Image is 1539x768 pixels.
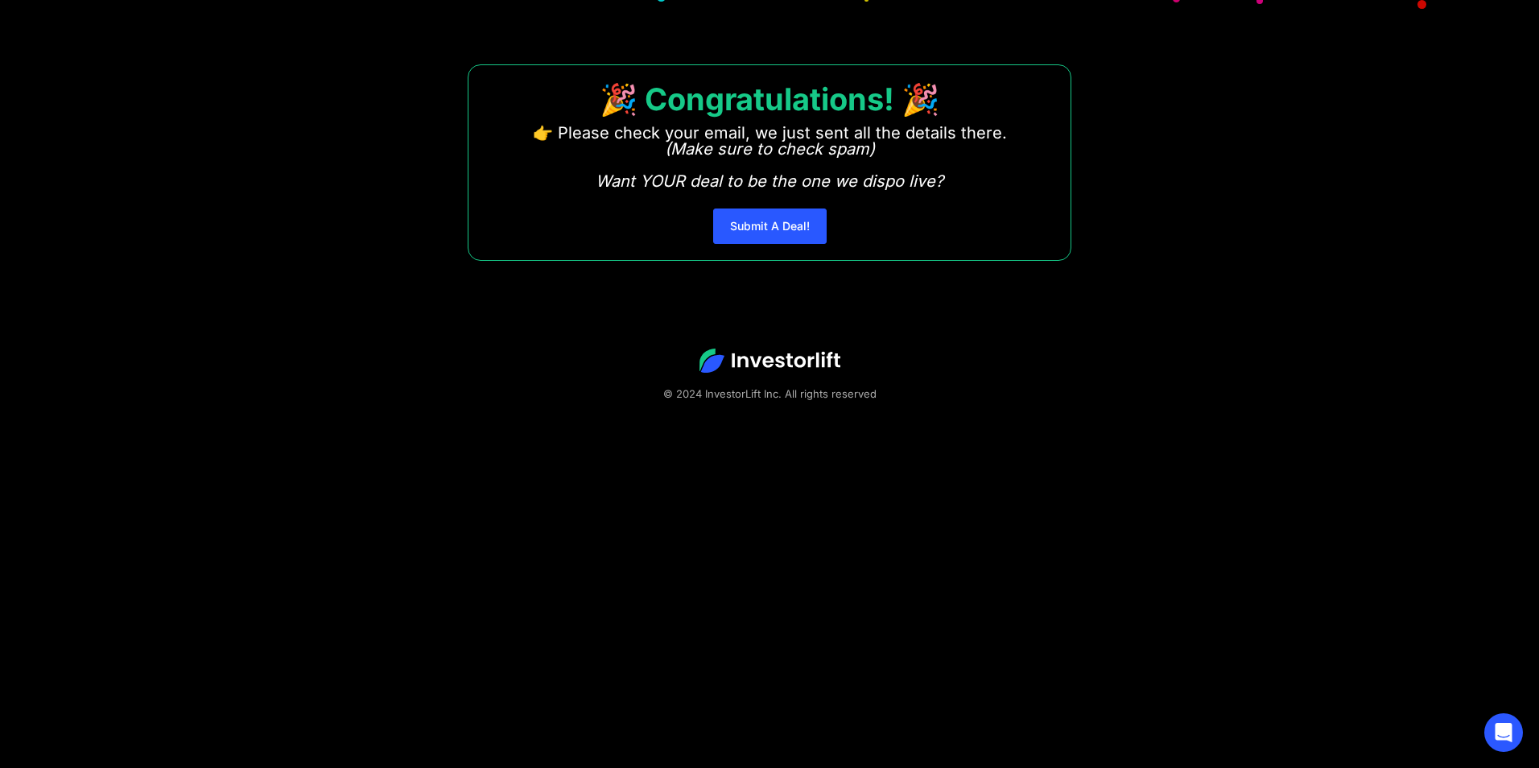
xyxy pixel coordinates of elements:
a: Submit A Deal! [713,209,827,244]
p: 👉 Please check your email, we just sent all the details there. ‍ [533,125,1007,189]
em: (Make sure to check spam) Want YOUR deal to be the one we dispo live? [596,139,943,191]
div: © 2024 InvestorLift Inc. All rights reserved [56,386,1483,402]
div: Open Intercom Messenger [1484,713,1523,752]
strong: 🎉 Congratulations! 🎉 [600,81,939,118]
